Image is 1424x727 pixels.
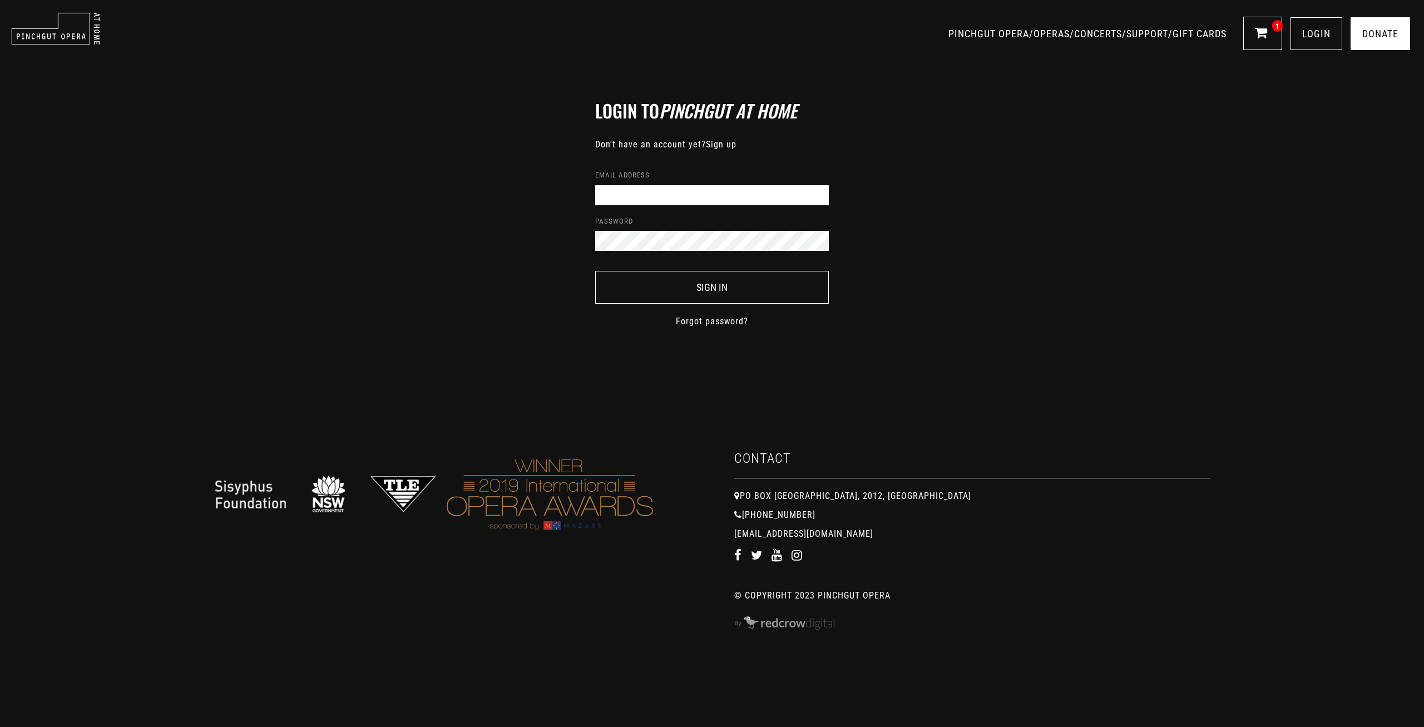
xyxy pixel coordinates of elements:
[1034,28,1070,39] a: OPERAS
[1243,17,1282,50] a: 1
[948,28,1229,39] span: / / / /
[1173,28,1227,39] a: GIFT CARDS
[595,100,829,121] h2: Login to
[734,589,1210,602] p: © COPYRIGHT 2023 PINCHGUT OPERA
[1272,20,1283,32] span: 1
[676,315,748,328] a: Forgot password?
[595,138,829,151] p: Don't have an account yet?
[439,451,661,537] img: logos_2019_final_IOA_landscape_winner_mazars.webp
[734,508,1210,522] p: [PHONE_NUMBER]
[595,271,829,304] button: Sign In
[948,28,1029,39] a: PINCHGUT OPERA
[595,170,650,181] label: Email address
[11,12,100,45] img: pinchgut_at_home_negative_logo.svg
[214,473,436,515] img: Website%20logo%20footer%20v3.png
[706,139,736,150] a: Sign up
[595,216,633,227] label: Password
[1351,17,1410,50] a: Donate
[1126,28,1168,39] a: SUPPORT
[659,97,797,123] i: Pinchgut At Home
[1074,28,1122,39] a: CONCERTS
[1290,17,1342,50] a: LOGIN
[734,528,873,539] a: [EMAIL_ADDRESS][DOMAIN_NAME]
[734,489,1210,503] p: PO BOX [GEOGRAPHIC_DATA], 2012, [GEOGRAPHIC_DATA]
[734,451,1210,478] h4: Contact
[734,616,834,630] img: redcrow_wordmark_LIGHT%20(2).svg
